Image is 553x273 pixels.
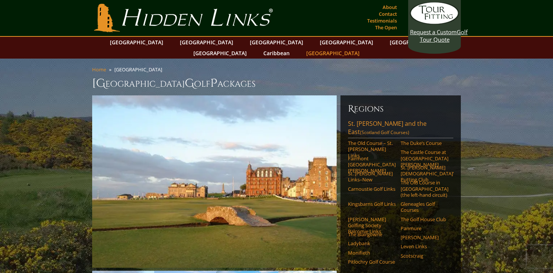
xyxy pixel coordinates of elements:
a: [GEOGRAPHIC_DATA] [106,37,167,48]
a: The Duke’s Course [401,140,448,146]
span: G [185,76,194,91]
a: Testimonials [365,15,399,26]
a: Pitlochry Golf Course [348,259,396,265]
a: Caribbean [260,48,293,59]
a: Leven Links [401,243,448,249]
h1: [GEOGRAPHIC_DATA] olf ackages [92,76,461,91]
a: Ladybank [348,240,396,246]
a: [PERSON_NAME] Golfing Society Balcomie Links [348,216,396,235]
a: [GEOGRAPHIC_DATA] [302,48,363,59]
a: The Old Course in [GEOGRAPHIC_DATA] (the left-hand circuit) [401,179,448,198]
a: Gleneagles Golf Courses [401,201,448,213]
span: (Scotland Golf Courses) [360,129,409,136]
a: Home [92,66,106,73]
span: P [210,76,217,91]
a: [GEOGRAPHIC_DATA] [176,37,237,48]
a: Panmure [401,225,448,231]
a: The Castle Course at [GEOGRAPHIC_DATA][PERSON_NAME] [401,149,448,167]
h6: Regions [348,103,453,115]
a: [GEOGRAPHIC_DATA] [316,37,377,48]
a: About [381,2,399,12]
a: The Open [373,22,399,33]
a: Monifieth [348,250,396,256]
a: Fairmont [GEOGRAPHIC_DATA][PERSON_NAME] [348,155,396,174]
a: Carnoustie Golf Links [348,186,396,192]
a: Kingsbarns Golf Links [348,201,396,207]
li: [GEOGRAPHIC_DATA] [114,66,165,73]
a: The Old Course – St. [PERSON_NAME] Links [348,140,396,158]
span: Request a Custom [410,28,457,36]
a: Request a CustomGolf Tour Quote [410,2,459,43]
a: St. [PERSON_NAME] Links–New [348,170,396,183]
a: St. [PERSON_NAME] [DEMOGRAPHIC_DATA]’ Putting Club [401,164,448,183]
a: Scotscraig [401,253,448,259]
a: The Blairgowrie [348,231,396,237]
a: [GEOGRAPHIC_DATA] [386,37,447,48]
a: St. [PERSON_NAME] and the East(Scotland Golf Courses) [348,119,453,138]
a: The Golf House Club [401,216,448,222]
a: Contact [377,9,399,19]
a: [GEOGRAPHIC_DATA] [246,37,307,48]
a: [PERSON_NAME] [401,234,448,240]
a: [GEOGRAPHIC_DATA] [190,48,251,59]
